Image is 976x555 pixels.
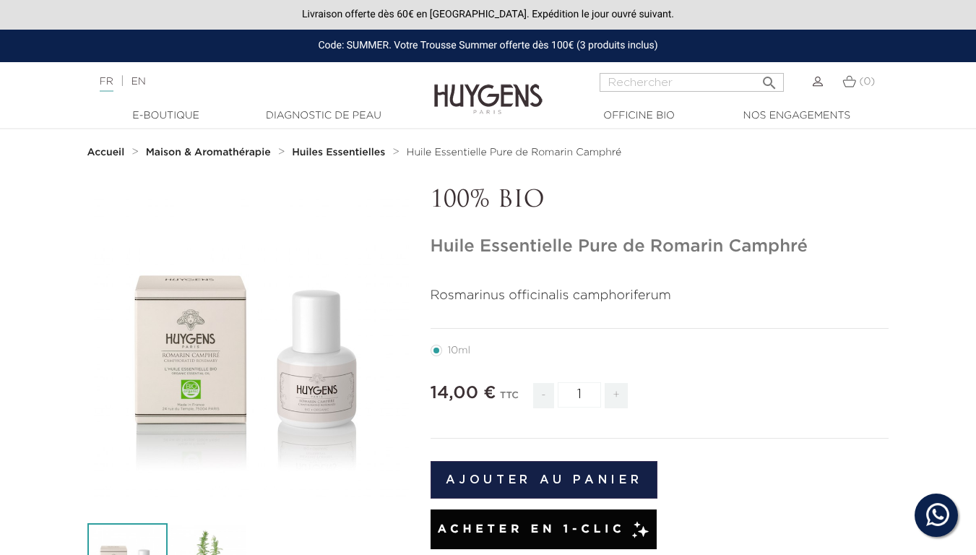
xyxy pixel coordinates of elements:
[146,147,275,158] a: Maison & Aromathérapie
[859,77,875,87] span: (0)
[100,77,113,92] a: FR
[407,147,621,158] span: Huile Essentielle Pure de Romarin Camphré
[431,461,658,499] button: Ajouter au panier
[567,108,712,124] a: Officine Bio
[292,147,389,158] a: Huiles Essentielles
[431,187,889,215] p: 100% BIO
[605,383,628,408] span: +
[94,108,238,124] a: E-Boutique
[431,236,889,257] h1: Huile Essentielle Pure de Romarin Camphré
[761,70,778,87] i: 
[92,73,396,90] div: |
[431,384,496,402] span: 14,00 €
[251,108,396,124] a: Diagnostic de peau
[533,383,553,408] span: -
[407,147,621,158] a: Huile Essentielle Pure de Romarin Camphré
[87,147,128,158] a: Accueil
[600,73,784,92] input: Rechercher
[756,69,782,88] button: 
[725,108,869,124] a: Nos engagements
[131,77,145,87] a: EN
[500,380,519,419] div: TTC
[558,382,601,408] input: Quantité
[434,61,543,116] img: Huygens
[146,147,271,158] strong: Maison & Aromathérapie
[431,345,488,356] label: 10ml
[292,147,385,158] strong: Huiles Essentielles
[431,286,889,306] p: Rosmarinus officinalis camphoriferum
[87,147,125,158] strong: Accueil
